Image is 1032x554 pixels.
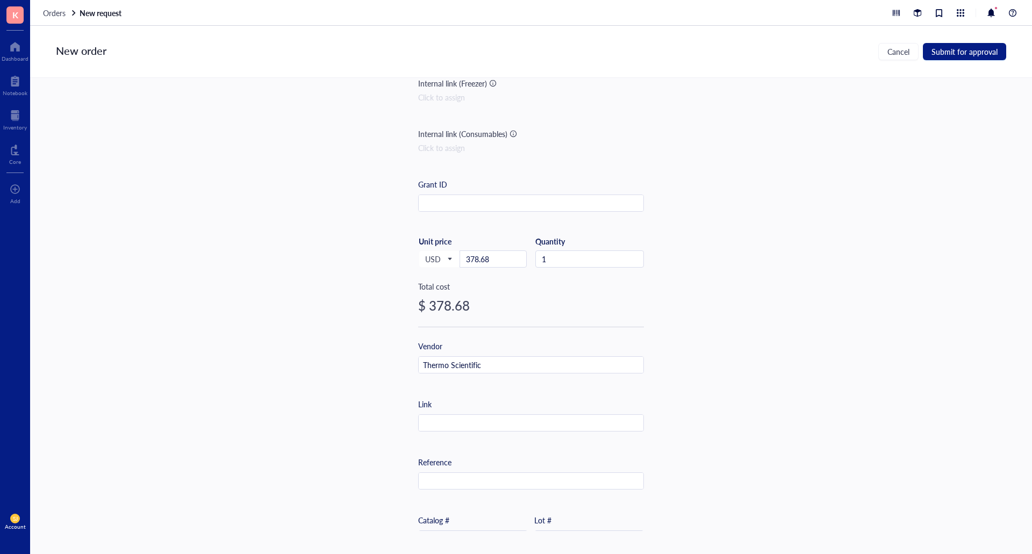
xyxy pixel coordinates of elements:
span: Orders [43,8,66,18]
div: Click to assign [418,91,644,103]
div: Total cost [418,280,644,292]
div: Account [5,523,26,530]
div: Internal link (Freezer) [418,77,487,89]
div: Notebook [3,90,27,96]
div: Click to assign [418,142,644,154]
div: Inventory [3,124,27,131]
div: Grant ID [418,178,447,190]
span: K [12,8,18,21]
div: Lot # [534,514,551,526]
div: Internal link (Consumables) [418,128,507,140]
span: Cancel [887,47,909,56]
div: Add [10,198,20,204]
span: SJ [13,515,18,522]
a: Notebook [3,73,27,96]
a: New request [80,8,124,18]
div: Catalog # [418,514,449,526]
span: Submit for approval [931,47,998,56]
button: Submit for approval [923,43,1006,60]
a: Dashboard [2,38,28,62]
a: Core [9,141,21,165]
div: Link [418,398,432,410]
div: Dashboard [2,55,28,62]
div: Reference [418,456,451,468]
div: Unit price [419,236,486,246]
div: Core [9,159,21,165]
span: USD [425,254,451,264]
div: $ 378.68 [418,297,644,314]
div: Quantity [535,236,644,246]
button: Cancel [878,43,919,60]
div: New order [56,43,106,60]
div: Vendor [418,340,442,352]
a: Orders [43,8,77,18]
a: Inventory [3,107,27,131]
